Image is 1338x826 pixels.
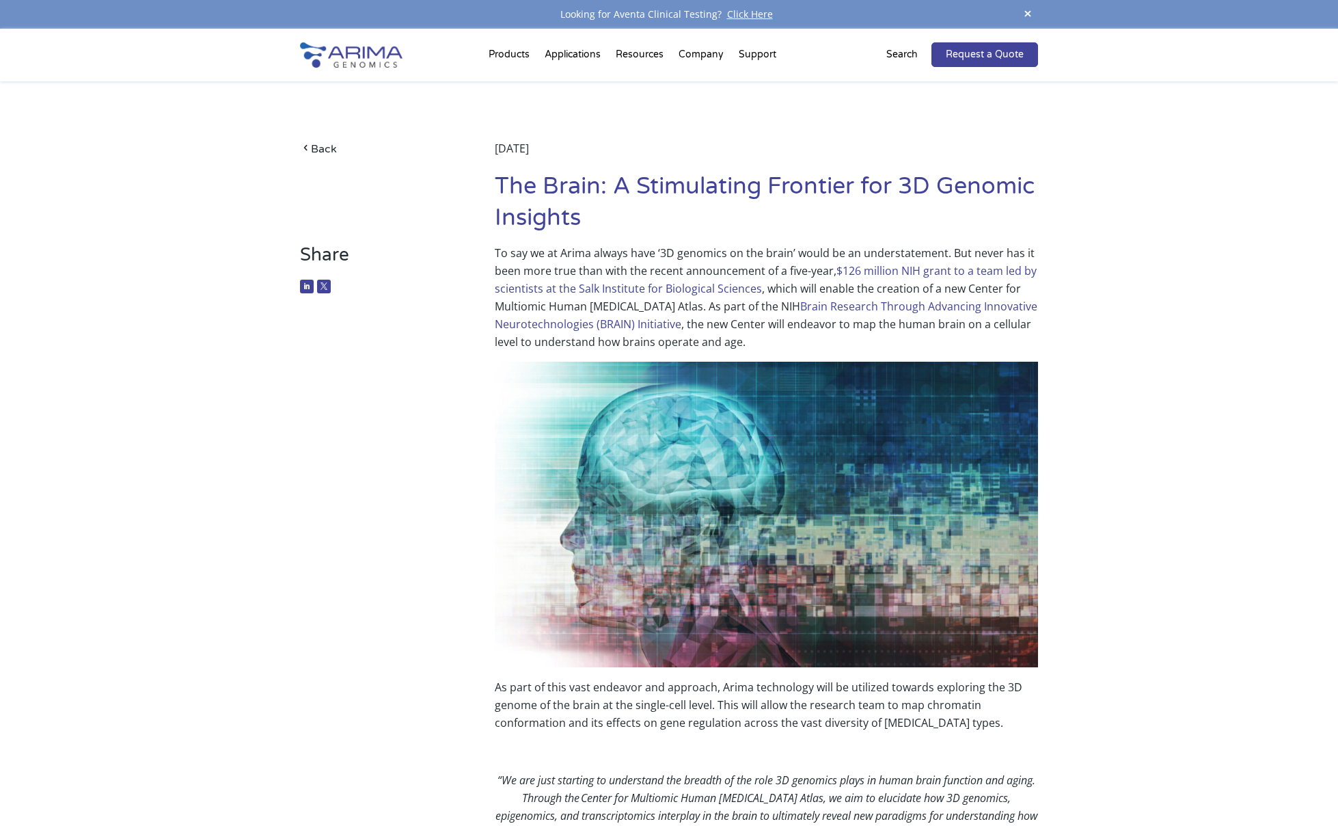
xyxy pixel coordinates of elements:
[495,299,1037,332] a: Brain Research Through Advancing Innovative Neurotechnologies (BRAIN) Initiative
[300,244,454,276] h3: Share
[300,139,454,158] a: Back
[495,139,1038,171] div: [DATE]
[300,42,402,68] img: Arima-Genomics-logo
[931,42,1038,67] a: Request a Quote
[495,244,1038,362] p: To say we at Arima always have ‘3D genomics on the brain’ would be an understatement. But never h...
[722,8,778,21] a: Click Here
[495,171,1038,244] h1: The Brain: A Stimulating Frontier for 3D Genomic Insights
[300,5,1038,23] div: Looking for Aventa Clinical Testing?
[495,678,1038,743] p: As part of this vast endeavor and approach, Arima technology will be utilized towards exploring t...
[495,263,1037,296] a: $126 million NIH grant to a team led by scientists at the Salk Institute for Biological Sciences
[886,46,918,64] p: Search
